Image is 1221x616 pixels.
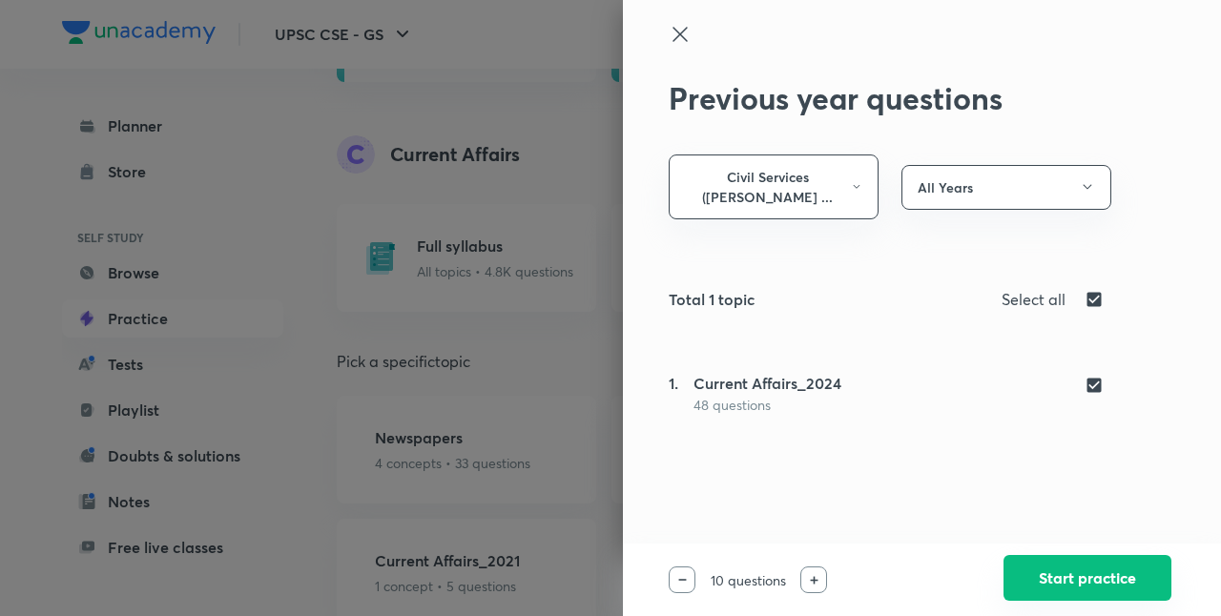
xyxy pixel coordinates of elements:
button: Start practice [1004,555,1171,601]
h5: Total 1 topic [669,288,987,311]
p: 10 questions [695,570,800,590]
img: decrease [678,579,687,581]
img: increase [810,576,818,585]
p: 48 questions [693,395,841,415]
button: All Years [901,165,1111,210]
h5: 1. [669,372,678,415]
h2: Previous year questions [669,80,1111,116]
h5: Select all [1002,288,1066,311]
button: Civil Services ([PERSON_NAME] ... [669,154,879,219]
h5: Current Affairs_2024 [693,372,841,395]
